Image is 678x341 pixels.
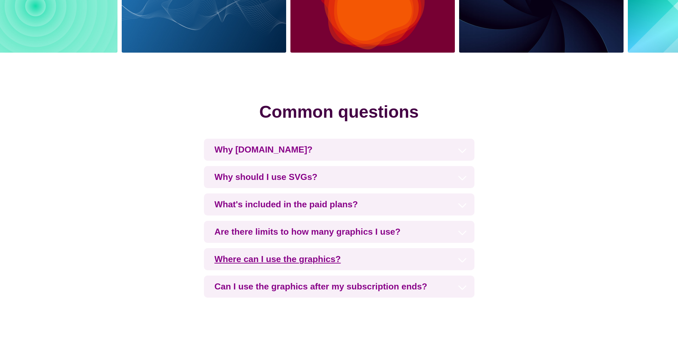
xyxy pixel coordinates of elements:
h3: What's included in the paid plans? [204,193,474,215]
h3: Can I use the graphics after my subscription ends? [204,276,474,298]
h3: Why should I use SVGs? [204,166,474,188]
h3: Why [DOMAIN_NAME]? [204,139,474,161]
h3: Where can I use the graphics? [204,248,474,270]
h3: Are there limits to how many graphics I use? [204,221,474,243]
h2: Common questions [21,99,657,125]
